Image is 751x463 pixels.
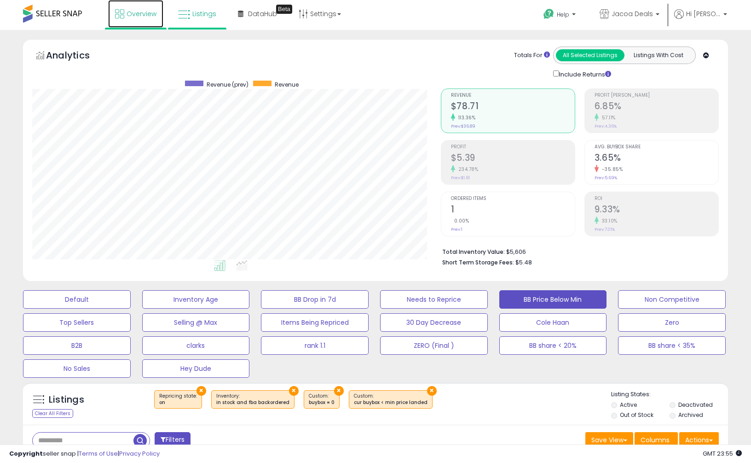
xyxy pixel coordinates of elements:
span: Columns [641,435,670,445]
span: $5.48 [515,258,532,267]
span: Repricing state : [159,393,197,406]
button: clarks [142,336,250,355]
div: Tooltip anchor [276,5,292,14]
span: Overview [127,9,156,18]
small: -35.85% [599,166,623,173]
span: Custom: [309,393,335,406]
b: Short Term Storage Fees: [442,258,514,266]
small: 234.78% [455,166,479,173]
button: Listings With Cost [624,49,693,61]
button: BB Drop in 7d [261,290,369,309]
div: Include Returns [546,69,622,79]
small: Prev: 1 [451,227,462,232]
button: BB Price Below Min [499,290,607,309]
h2: 6.85% [595,101,718,113]
h2: 3.65% [595,152,718,165]
h5: Listings [49,393,84,406]
h5: Analytics [46,49,108,64]
span: Jacoa Deals [612,9,653,18]
i: Get Help [543,8,555,20]
small: Prev: 4.36% [595,123,617,129]
div: cur buybox < min price landed [354,399,427,406]
small: Prev: $36.89 [451,123,475,129]
label: Out of Stock [620,411,653,419]
button: Top Sellers [23,313,131,332]
button: × [334,386,344,396]
button: Items Being Repriced [261,313,369,332]
span: DataHub [248,9,277,18]
span: ROI [595,196,718,201]
div: on [159,399,197,406]
button: All Selected Listings [556,49,624,61]
span: Ordered Items [451,196,575,201]
small: Prev: 5.69% [595,175,617,181]
button: Save View [585,432,633,448]
a: Terms of Use [79,449,118,458]
div: buybox = 0 [309,399,335,406]
button: Zero [618,313,726,332]
button: × [427,386,437,396]
b: Total Inventory Value: [442,248,505,256]
small: 33.10% [599,217,618,224]
button: ZERO (Final ) [380,336,488,355]
h2: $78.71 [451,101,575,113]
label: Active [620,401,637,409]
strong: Copyright [9,449,43,458]
div: in stock and fba backordered [216,399,289,406]
button: Default [23,290,131,309]
small: Prev: 7.01% [595,227,615,232]
small: 57.11% [599,114,616,121]
button: × [196,386,206,396]
a: Help [536,1,585,30]
button: Columns [635,432,678,448]
p: Listing States: [611,390,728,399]
div: Totals For [514,51,550,60]
span: Listings [192,9,216,18]
button: B2B [23,336,131,355]
small: 113.36% [455,114,476,121]
button: Hey Dude [142,359,250,378]
h2: 1 [451,204,575,217]
h2: 9.33% [595,204,718,217]
button: × [289,386,299,396]
button: Cole Haan [499,313,607,332]
button: No Sales [23,359,131,378]
span: Profit [PERSON_NAME] [595,93,718,98]
span: Avg. Buybox Share [595,145,718,150]
small: Prev: $1.61 [451,175,470,181]
div: Clear All Filters [32,409,73,418]
button: Selling @ Max [142,313,250,332]
h2: $5.39 [451,152,575,165]
span: Revenue [275,81,299,88]
span: Custom: [354,393,427,406]
label: Deactivated [678,401,713,409]
label: Archived [678,411,703,419]
li: $5,606 [442,246,712,257]
a: Privacy Policy [119,449,160,458]
button: Filters [155,432,191,448]
button: BB share < 35% [618,336,726,355]
span: Revenue [451,93,575,98]
button: rank 1.1 [261,336,369,355]
small: 0.00% [451,217,469,224]
button: Non Competitive [618,290,726,309]
button: Actions [679,432,719,448]
span: Inventory : [216,393,289,406]
span: Revenue (prev) [207,81,248,88]
button: Inventory Age [142,290,250,309]
a: Hi [PERSON_NAME] [674,9,727,30]
button: 30 Day Decrease [380,313,488,332]
span: Profit [451,145,575,150]
button: Needs to Reprice [380,290,488,309]
span: 2025-09-8 23:55 GMT [703,449,742,458]
span: Help [557,11,569,18]
button: BB share < 20% [499,336,607,355]
div: seller snap | | [9,450,160,458]
span: Hi [PERSON_NAME] [686,9,721,18]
